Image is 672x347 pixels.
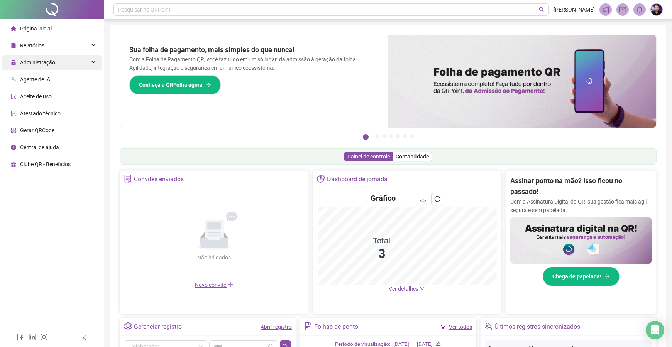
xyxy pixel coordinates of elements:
span: pie-chart [317,175,325,183]
span: Página inicial [20,25,52,32]
span: Novo convite [195,282,234,288]
button: 1 [363,134,369,140]
img: 76226 [651,4,662,15]
span: solution [124,175,132,183]
button: 3 [382,134,386,138]
span: Gerar QRCode [20,127,54,133]
button: Conheça a QRFolha agora [129,75,221,94]
span: home [11,26,16,31]
p: Com a Assinatura Digital da QR, sua gestão fica mais ágil, segura e sem papelada. [510,197,652,214]
span: mail [619,6,626,13]
span: Aceite de uso [20,93,52,99]
span: notification [602,6,609,13]
span: Conheça a QRFolha agora [139,81,203,89]
span: gift [11,162,16,167]
span: Chega de papelada! [552,272,601,281]
span: filter [440,324,446,330]
button: 5 [396,134,400,138]
span: facebook [17,333,25,341]
div: Folhas de ponto [314,320,358,334]
button: 7 [410,134,414,138]
div: Open Intercom Messenger [646,321,664,339]
span: arrow-right [206,82,211,88]
button: 2 [375,134,379,138]
span: solution [11,111,16,116]
a: Ver todos [449,324,472,330]
div: Convites enviados [134,173,184,186]
button: Chega de papelada! [543,267,620,286]
span: reload [434,196,440,202]
span: Atestado técnico [20,110,61,116]
span: Clube QR - Beneficios [20,161,71,167]
span: Agente de IA [20,76,50,83]
span: plus [227,281,234,288]
a: Abrir registro [261,324,292,330]
div: Últimos registros sincronizados [494,320,580,334]
span: Central de ajuda [20,144,59,150]
span: linkedin [29,333,36,341]
span: audit [11,94,16,99]
div: Dashboard de jornada [327,173,388,186]
span: edit [436,341,441,346]
span: left [82,335,87,340]
h2: Assinar ponto na mão? Isso ficou no passado! [510,175,652,197]
span: Ver detalhes [389,286,418,292]
p: Com a Folha de Pagamento QR, você faz tudo em um só lugar: da admissão à geração da folha. Agilid... [129,55,379,72]
span: download [420,196,426,202]
button: 4 [389,134,393,138]
span: qrcode [11,128,16,133]
span: setting [124,322,132,330]
span: file [11,43,16,48]
span: Administração [20,59,55,66]
span: Relatórios [20,42,44,49]
img: banner%2F8d14a306-6205-4263-8e5b-06e9a85ad873.png [388,35,657,128]
a: Ver detalhes down [389,286,425,292]
span: bell [636,6,643,13]
span: down [420,286,425,291]
span: Painel de controle [347,153,390,160]
div: Não há dados [179,253,250,262]
span: Contabilidade [396,153,429,160]
h2: Sua folha de pagamento, mais simples do que nunca! [129,44,379,55]
span: [PERSON_NAME] [554,5,595,14]
span: arrow-right [604,274,610,279]
span: search [539,7,545,13]
img: banner%2F02c71560-61a6-44d4-94b9-c8ab97240462.png [510,217,652,264]
span: info-circle [11,145,16,150]
span: team [484,322,493,330]
span: file-text [304,322,312,330]
h4: Gráfico [371,193,396,204]
button: 6 [403,134,407,138]
div: Gerenciar registro [134,320,182,334]
span: instagram [40,333,48,341]
span: lock [11,60,16,65]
